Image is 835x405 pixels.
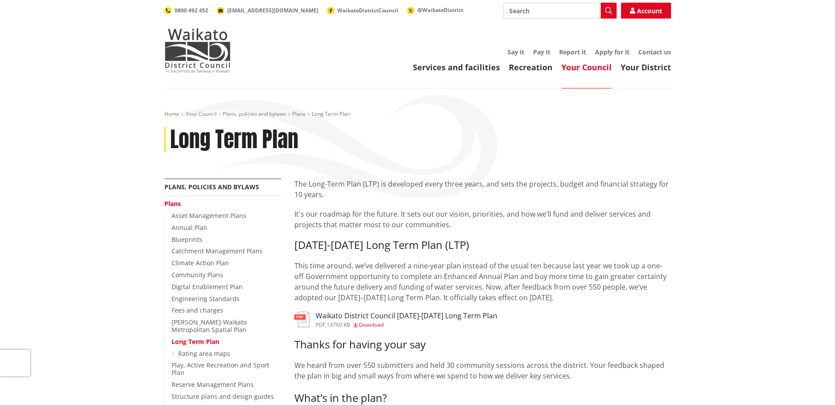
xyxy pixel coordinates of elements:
a: Plans, policies and bylaws [223,110,286,118]
a: Catchment Management Plans [172,247,263,255]
span: @WaikatoDistrict [417,6,463,14]
a: Pay it [533,48,550,56]
span: 0800 492 452 [175,7,208,14]
p: The Long-Term Plan (LTP) is developed every three years, and sets the projects, budget and financ... [294,179,671,200]
span: pdf [316,321,325,329]
h3: What’s in the plan? [294,392,671,405]
a: Structure plans and design guides [172,392,274,401]
a: Plans [292,110,305,118]
h1: Long Term Plan [170,127,298,153]
h3: Waikato District Council [DATE]-[DATE] Long Term Plan [316,312,497,320]
a: Long Term Plan [172,337,219,346]
a: Recreation [509,62,553,73]
a: Annual Plan [172,223,207,232]
a: 0800 492 452 [164,7,208,14]
input: Search input [503,3,617,19]
span: Download [359,321,384,329]
a: Home [164,110,179,118]
a: Blueprints [172,235,202,244]
a: Community Plans [172,271,223,279]
a: [PERSON_NAME]-Waikato Metropolitan Spatial Plan [172,318,247,334]
span: [EMAIL_ADDRESS][DOMAIN_NAME] [227,7,318,14]
a: Play, Active Recreation and Sport Plan [172,361,269,377]
div: , [316,322,497,328]
a: Apply for it [595,48,629,56]
span: We heard from over 550 submitters and held 30 community sessions across the district. Your feedba... [294,360,664,381]
p: It's our roadmap for the future. It sets out our vision, priorities, and how we’ll fund and deliv... [294,209,671,230]
a: Digital Enablement Plan [172,283,243,291]
span: 13760 KB [327,321,350,329]
img: Waikato District Council - Te Kaunihera aa Takiwaa o Waikato [164,28,231,73]
a: Plans [164,199,181,208]
a: Contact us [638,48,671,56]
a: Report it [559,48,586,56]
a: Fees and charges [172,306,223,314]
a: Engineering Standards [172,294,240,303]
a: @WaikatoDistrict [407,6,463,14]
p: This time around, we’ve delivered a nine-year plan instead of the usual ten because last year we ... [294,260,671,303]
img: document-pdf.svg [294,312,309,327]
span: WaikatoDistrictCouncil [337,7,398,14]
a: Reserve Management Plans [172,380,254,389]
a: Plans, policies and bylaws [164,183,259,191]
a: Say it [507,48,524,56]
a: Your District [621,62,671,73]
a: Asset Management Plans [172,211,246,220]
a: Rating area maps [178,349,230,358]
a: Climate Action Plan [172,259,229,267]
a: Account [621,3,671,19]
a: Your Council [561,62,612,73]
h3: [DATE]-[DATE] Long Term Plan (LTP) [294,239,671,252]
h3: Thanks for having your say [294,338,671,351]
a: WaikatoDistrictCouncil [327,7,398,14]
nav: breadcrumb [164,111,671,118]
span: Long Term Plan [312,110,350,118]
a: Waikato District Council [DATE]-[DATE] Long Term Plan pdf,13760 KB Download [294,312,497,328]
a: Your Council [186,110,217,118]
a: [EMAIL_ADDRESS][DOMAIN_NAME] [217,7,318,14]
a: Services and facilities [413,62,500,73]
